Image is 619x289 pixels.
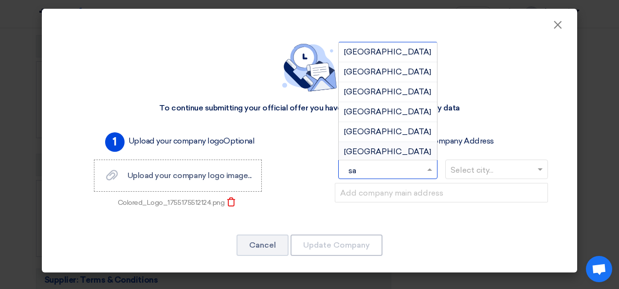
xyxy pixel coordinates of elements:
[553,18,563,37] span: ×
[586,256,612,282] a: Open chat
[291,235,382,256] button: Update Company
[159,103,459,113] div: To continue submitting your official offer you have to complete your company data
[344,127,431,136] span: [GEOGRAPHIC_DATA]
[105,132,125,152] span: 1
[416,135,493,147] label: Fill Company Address
[237,235,289,256] button: Cancel
[344,147,431,156] span: [GEOGRAPHIC_DATA]
[223,136,255,145] span: Optional
[344,47,431,56] span: [GEOGRAPHIC_DATA]
[282,44,337,91] img: empty_state_contact.svg
[344,107,431,116] span: [GEOGRAPHIC_DATA]
[127,171,252,180] span: Upload your company logo image...
[118,198,225,208] div: Colored_Logo_1755175512124.png
[545,16,570,35] button: Close
[344,67,431,76] span: [GEOGRAPHIC_DATA]
[344,87,431,96] span: [GEOGRAPHIC_DATA]
[128,135,255,147] label: Upload your company logo
[335,183,548,202] input: Add company main address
